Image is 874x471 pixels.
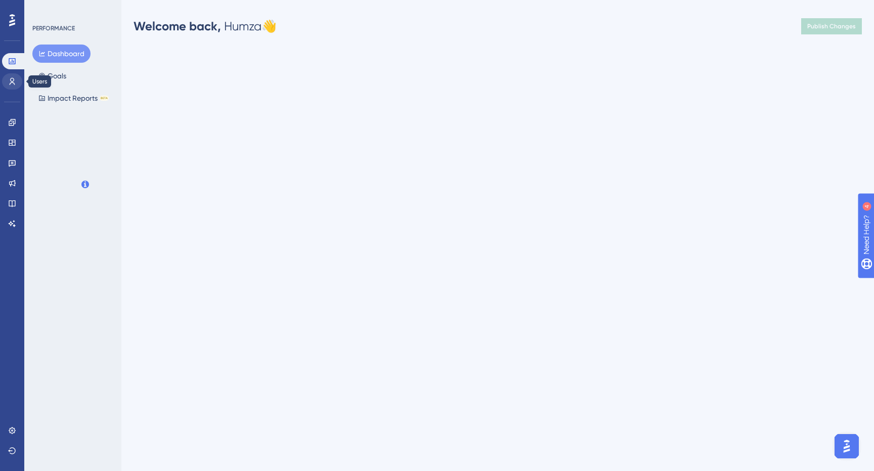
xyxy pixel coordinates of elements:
[24,3,63,15] span: Need Help?
[134,18,277,34] div: Humza 👋
[807,22,856,30] span: Publish Changes
[832,431,862,461] iframe: UserGuiding AI Assistant Launcher
[134,19,221,33] span: Welcome back,
[32,67,72,85] button: Goals
[32,24,75,32] div: PERFORMANCE
[801,18,862,34] button: Publish Changes
[32,89,115,107] button: Impact ReportsBETA
[100,96,109,101] div: BETA
[32,45,91,63] button: Dashboard
[70,5,73,13] div: 4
